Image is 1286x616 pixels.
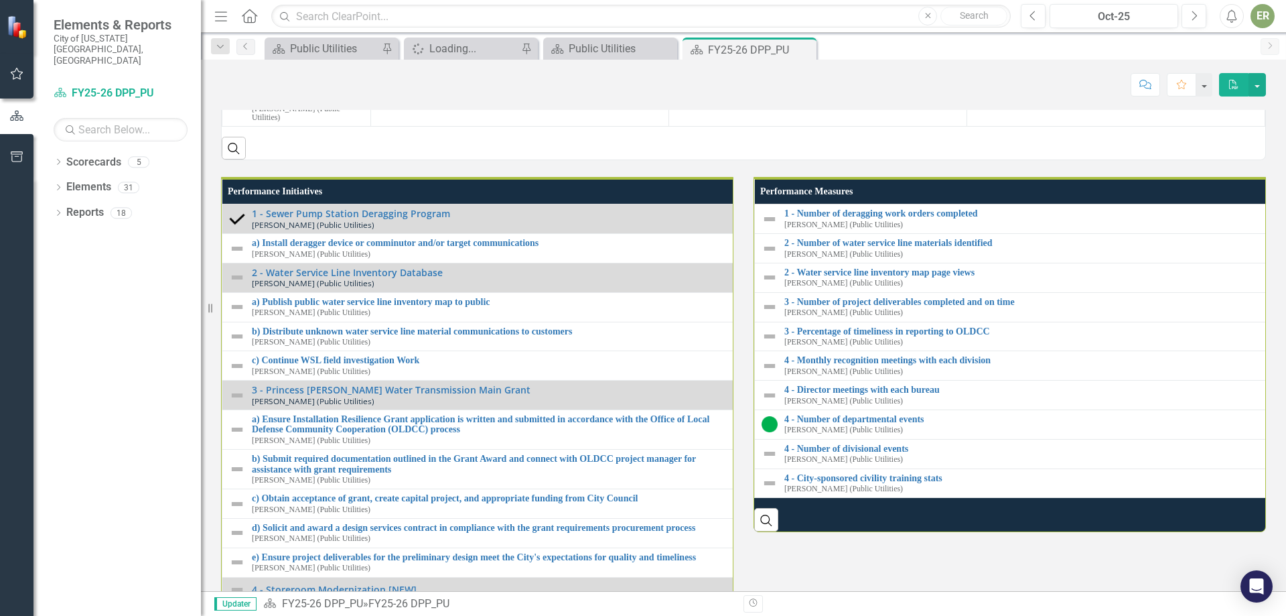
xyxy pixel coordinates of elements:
[222,381,735,410] td: Double-Click to Edit Right Click for Context Menu
[755,439,1275,469] td: Double-Click to Edit Right Click for Context Menu
[784,367,903,376] small: [PERSON_NAME] (Public Utilities)
[784,221,903,229] small: [PERSON_NAME] (Public Utilities)
[755,351,1275,381] td: Double-Click to Edit Right Click for Context Menu
[755,322,1275,351] td: Double-Click to Edit Right Click for Context Menu
[66,205,104,221] a: Reports
[784,444,1267,454] a: 4 - Number of divisional events
[708,42,813,58] div: FY25-26 DPP_PU
[111,207,132,219] div: 18
[784,426,903,434] small: [PERSON_NAME] (Public Utilities)
[54,118,188,141] input: Search Below...
[229,422,245,438] img: Not Defined
[762,358,778,374] img: Not Defined
[784,397,903,406] small: [PERSON_NAME] (Public Utilities)
[252,250,370,259] small: [PERSON_NAME] (Public Utilities)
[271,5,1011,28] input: Search ClearPoint...
[222,410,735,449] td: Double-Click to Edit Right Click for Context Menu
[252,552,728,562] a: e) Ensure project deliverables for the preliminary design meet the City's expectations for qualit...
[755,469,1275,498] td: Double-Click to Edit Right Click for Context Menu
[762,241,778,257] img: Not Defined
[569,40,674,57] div: Public Utilities
[1050,4,1178,28] button: Oct-25
[222,292,735,322] td: Double-Click to Edit Right Click for Context Menu
[252,308,370,317] small: [PERSON_NAME] (Public Utilities)
[252,208,728,219] a: 1 - Sewer Pump Station Deragging Program
[229,496,245,512] img: Not Defined
[229,525,245,541] img: Not Defined
[784,250,903,259] small: [PERSON_NAME] (Public Utilities)
[252,493,728,503] a: c) Obtain acceptance of grant, create capital project, and appropriate funding from City Council
[784,267,1267,278] a: 2 - Water service line inventory map page views
[222,234,735,263] td: Double-Click to Edit Right Click for Context Menu
[1054,9,1173,25] div: Oct-25
[229,461,245,477] img: Not Defined
[755,204,1275,234] td: Double-Click to Edit Right Click for Context Menu
[229,211,245,227] img: Completed
[784,355,1267,365] a: 4 - Monthly recognition meetings with each division
[229,582,245,598] img: Not Defined
[229,554,245,570] img: Not Defined
[252,564,370,572] small: [PERSON_NAME] (Public Utilities)
[222,489,735,519] td: Double-Click to Edit Right Click for Context Menu
[252,414,728,435] a: a) Ensure Installation Resilience Grant application is written and submitted in accordance with t...
[222,322,735,351] td: Double-Click to Edit Right Click for Context Menu
[229,358,245,374] img: Not Defined
[252,105,364,122] small: [PERSON_NAME] (Public Utilities)
[762,211,778,227] img: Not Defined
[229,241,245,257] img: Not Defined
[128,156,149,168] div: 5
[784,473,1267,483] a: 4 - City-sponsored civility training stats
[229,299,245,315] img: Not Defined
[252,397,374,406] small: [PERSON_NAME] (Public Utilities)
[252,505,370,514] small: [PERSON_NAME] (Public Utilities)
[755,381,1275,410] td: Double-Click to Edit Right Click for Context Menu
[784,385,1267,395] a: 4 - Director meetings with each bureau
[263,597,733,612] div: »
[252,267,728,278] a: 2 - Water Service Line Inventory Database
[54,33,188,66] small: City of [US_STATE][GEOGRAPHIC_DATA], [GEOGRAPHIC_DATA]
[222,204,735,234] td: Double-Click to Edit Right Click for Context Menu
[7,15,30,39] img: ClearPoint Strategy
[784,238,1267,248] a: 2 - Number of water service line materials identified
[252,367,370,376] small: [PERSON_NAME] (Public Utilities)
[252,534,370,543] small: [PERSON_NAME] (Public Utilities)
[368,597,449,610] div: FY25-26 DPP_PU
[784,326,1267,336] a: 3 - Percentage of timeliness in reporting to OLDCC
[755,292,1275,322] td: Double-Click to Edit Right Click for Context Menu
[118,182,139,193] div: 31
[1240,570,1273,603] div: Open Intercom Messenger
[762,416,778,432] img: On Target
[252,338,370,347] small: [PERSON_NAME] (Public Utilities)
[252,238,728,248] a: a) Install deragger device or comminutor and/or target communications
[762,387,778,404] img: Not Defined
[784,414,1267,424] a: 4 - Number of departmental events
[54,17,188,33] span: Elements & Reports
[252,385,728,395] a: 3 - Princess [PERSON_NAME] Water Transmission Main Grant
[755,234,1275,263] td: Double-Click to Edit Right Click for Context Menu
[66,155,121,170] a: Scorecards
[252,584,728,595] a: 4 - Storeroom Modernization [NEW]
[762,328,778,345] img: Not Defined
[784,279,903,288] small: [PERSON_NAME] (Public Utilities)
[784,485,903,493] small: [PERSON_NAME] (Public Utilities)
[222,548,735,577] td: Double-Click to Edit Right Click for Context Menu
[252,523,728,533] a: d) Solicit and award a design services contract in compliance with the grant requirements procure...
[784,455,903,464] small: [PERSON_NAME] (Public Utilities)
[222,577,735,602] td: Double-Click to Edit Right Click for Context Menu
[940,7,1007,25] button: Search
[1251,4,1275,28] button: ER
[547,40,674,57] a: Public Utilities
[762,299,778,315] img: Not Defined
[222,351,735,381] td: Double-Click to Edit Right Click for Context Menu
[784,208,1267,219] a: 1 - Number of deragging work orders completed
[222,450,735,489] td: Double-Click to Edit Right Click for Context Menu
[229,387,245,404] img: Not Defined
[755,410,1275,439] td: Double-Click to Edit Right Click for Context Menu
[214,597,257,611] span: Updater
[252,326,728,336] a: b) Distribute unknown water service line material communications to customers
[429,40,518,57] div: Loading...
[407,40,518,57] a: Loading...
[66,180,111,195] a: Elements
[784,338,903,347] small: [PERSON_NAME] (Public Utilities)
[784,308,903,317] small: [PERSON_NAME] (Public Utilities)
